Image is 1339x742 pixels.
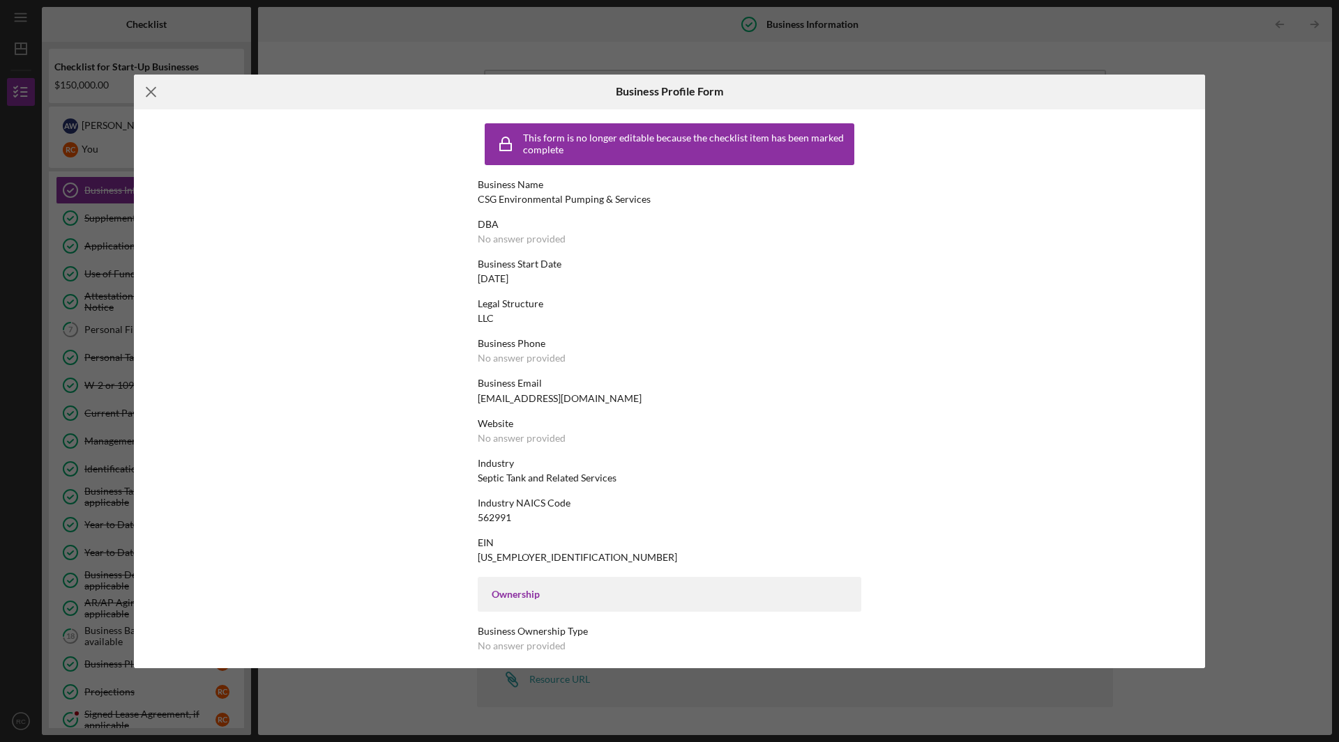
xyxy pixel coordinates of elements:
h6: Business Profile Form [616,85,723,98]
div: DBA [478,219,861,230]
div: Business Email [478,378,861,389]
div: Ownership [492,589,847,600]
div: This form is no longer editable because the checklist item has been marked complete [523,132,851,155]
div: Industry [478,458,861,469]
div: No answer provided [478,640,566,651]
div: [US_EMPLOYER_IDENTIFICATION_NUMBER] [478,552,677,563]
div: LLC [478,313,494,324]
div: No answer provided [478,433,566,444]
div: 562991 [478,512,511,523]
div: [DATE] [478,273,508,284]
div: Septic Tank and Related Services [478,472,616,484]
div: No answer provided [478,353,566,364]
div: [EMAIL_ADDRESS][DOMAIN_NAME] [478,393,642,404]
div: EIN [478,537,861,548]
div: No answer provided [478,233,566,245]
div: Business Start Date [478,258,861,270]
div: Industry NAICS Code [478,497,861,509]
div: Business Phone [478,338,861,349]
div: Legal Structure [478,298,861,309]
div: Website [478,418,861,429]
div: Business Ownership Type [478,626,861,637]
div: Business Name [478,179,861,190]
div: CSG Environmental Pumping & Services [478,194,651,205]
div: Do you own 100% of the business? [478,666,861,677]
